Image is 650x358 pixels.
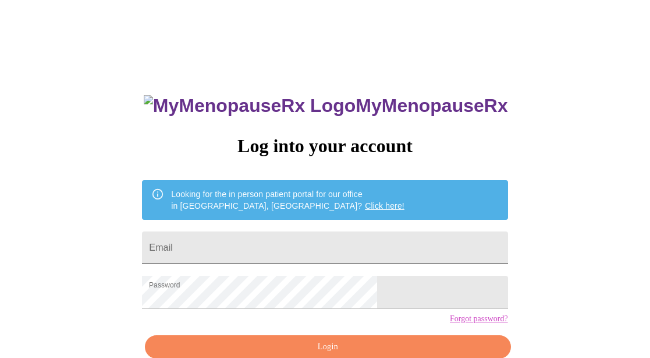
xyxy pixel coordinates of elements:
h3: MyMenopauseRx [144,95,508,117]
img: MyMenopauseRx Logo [144,95,356,117]
span: Login [158,340,497,355]
div: Looking for the in person patient portal for our office in [GEOGRAPHIC_DATA], [GEOGRAPHIC_DATA]? [171,184,404,216]
h3: Log into your account [142,135,507,157]
a: Forgot password? [450,314,508,324]
a: Click here! [365,201,404,210]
